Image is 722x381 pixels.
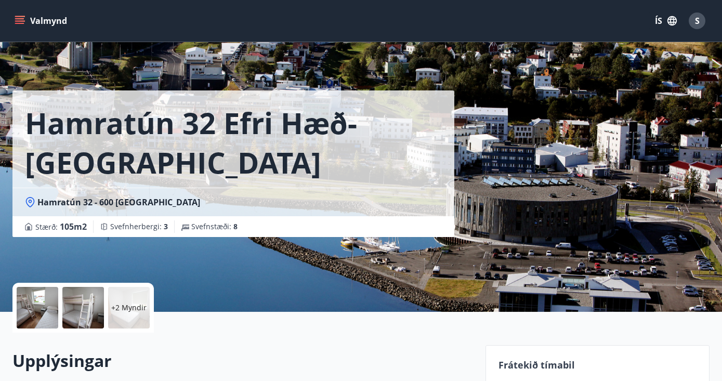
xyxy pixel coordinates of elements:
[649,11,682,30] button: ÍS
[35,220,87,233] span: Stærð :
[12,11,71,30] button: menu
[110,221,168,232] span: Svefnherbergi :
[25,103,442,182] h1: Hamratún 32 efri hæð- [GEOGRAPHIC_DATA]
[695,15,700,27] span: S
[111,303,147,313] p: +2 Myndir
[191,221,238,232] span: Svefnstæði :
[233,221,238,231] span: 8
[498,358,697,372] p: Frátekið tímabil
[685,8,710,33] button: S
[12,349,473,372] h2: Upplýsingar
[164,221,168,231] span: 3
[37,196,200,208] span: Hamratún 32 - 600 [GEOGRAPHIC_DATA]
[60,221,87,232] span: 105 m2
